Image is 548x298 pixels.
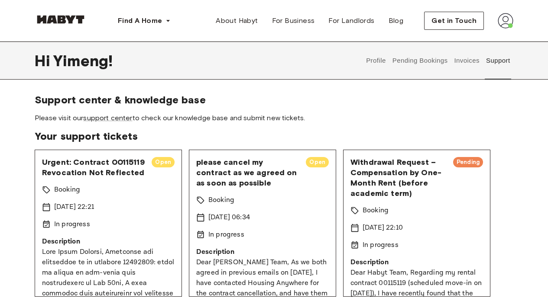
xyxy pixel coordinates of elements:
[328,16,374,26] span: For Landlords
[54,202,94,212] p: [DATE] 22:21
[365,42,387,80] button: Profile
[306,158,329,167] span: Open
[42,157,145,178] span: Urgent: Contract 00115119 Revocation Not Reflected
[54,219,90,230] p: In progress
[363,240,399,250] p: In progress
[42,237,175,247] p: Description
[35,51,53,70] span: Hi
[196,247,329,257] p: Description
[453,42,480,80] button: Invoices
[216,16,258,26] span: About Habyt
[35,15,87,24] img: Habyt
[431,16,477,26] span: Get in Touch
[391,42,449,80] button: Pending Bookings
[35,130,513,143] span: Your support tickets
[111,12,178,29] button: Find A Home
[83,114,132,122] a: support center
[453,158,483,167] span: Pending
[208,230,244,240] p: In progress
[382,12,411,29] a: Blog
[152,158,175,167] span: Open
[389,16,404,26] span: Blog
[208,195,234,205] p: Booking
[209,12,265,29] a: About Habyt
[485,42,511,80] button: Support
[272,16,315,26] span: For Business
[208,212,250,223] p: [DATE] 06:34
[54,185,80,195] p: Booking
[363,205,389,216] p: Booking
[35,113,513,123] span: Please visit our to check our knowledge base and submit new tickets.
[118,16,162,26] span: Find A Home
[265,12,322,29] a: For Business
[498,13,513,29] img: avatar
[35,93,513,106] span: Support center & knowledge base
[363,223,403,233] p: [DATE] 22:10
[321,12,381,29] a: For Landlords
[350,257,483,268] p: Description
[350,157,446,199] span: Withdrawal Request – Compensation by One-Month Rent (before academic term)
[53,51,113,70] span: Yimeng !
[196,157,299,188] span: please cancel my contract as we agreed on as soon as possible
[363,42,513,80] div: user profile tabs
[424,12,484,30] button: Get in Touch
